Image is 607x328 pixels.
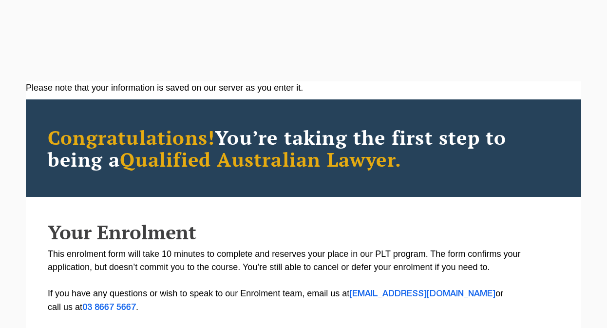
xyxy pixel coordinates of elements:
[349,290,495,298] a: [EMAIL_ADDRESS][DOMAIN_NAME]
[120,146,401,172] span: Qualified Australian Lawyer.
[26,81,581,95] div: Please note that your information is saved on our server as you enter it.
[48,248,559,314] p: This enrolment form will take 10 minutes to complete and reserves your place in our PLT program. ...
[48,126,559,170] h2: You’re taking the first step to being a
[48,221,559,243] h2: Your Enrolment
[48,124,215,150] span: Congratulations!
[82,304,136,311] a: 03 8667 5667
